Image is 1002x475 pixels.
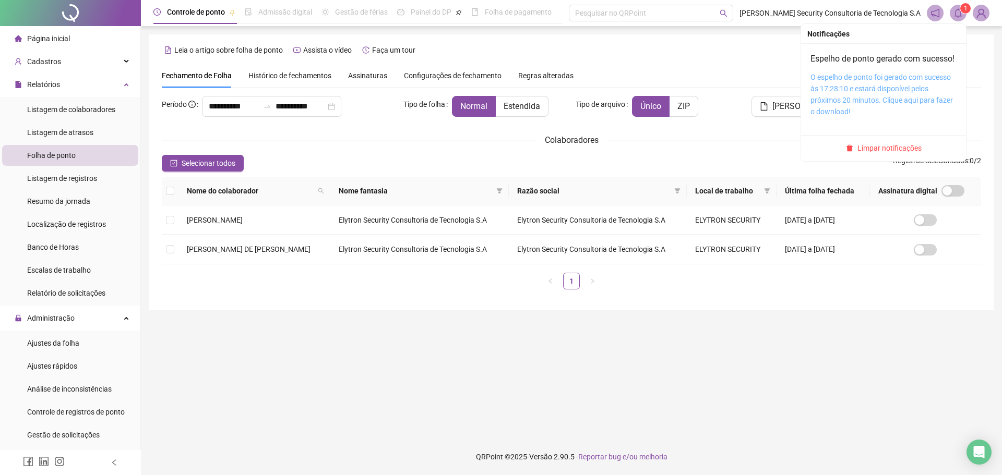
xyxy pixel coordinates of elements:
[258,8,312,16] span: Admissão digital
[772,100,835,113] span: [PERSON_NAME]
[372,46,415,54] span: Faça um tour
[397,8,404,16] span: dashboard
[584,273,601,289] button: right
[460,101,487,111] span: Normal
[339,185,492,197] span: Nome fantasia
[182,157,235,169] span: Selecionar todos
[27,431,100,439] span: Gestão de solicitações
[764,188,770,194] span: filter
[23,456,33,467] span: facebook
[403,99,445,110] span: Tipo de folha
[27,385,112,393] span: Análise de inconsistências
[330,205,509,235] td: Elytron Security Consultoria de Tecnologia S.A
[27,243,79,251] span: Banco de Horas
[485,8,552,16] span: Folha de pagamento
[777,235,869,264] td: [DATE] a [DATE]
[509,205,687,235] td: Elytron Security Consultoria de Tecnologia S.A
[584,273,601,289] li: Próxima página
[153,8,161,16] span: clock-circle
[27,362,77,370] span: Ajustes rápidos
[27,197,90,205] span: Resumo da jornada
[964,5,968,12] span: 1
[878,185,937,197] span: Assinatura digital
[542,273,559,289] button: left
[27,128,93,137] span: Listagem de atrasos
[39,456,49,467] span: linkedin
[248,71,331,80] span: Histórico de fechamentos
[27,151,76,160] span: Folha de ponto
[321,8,329,16] span: sun
[245,8,252,16] span: file-done
[973,5,989,21] img: 11467
[411,8,451,16] span: Painel do DP
[842,142,926,154] button: Limpar notificações
[496,188,503,194] span: filter
[545,135,599,145] span: Colaboradores
[720,9,727,17] span: search
[15,81,22,88] span: file
[777,205,869,235] td: [DATE] a [DATE]
[504,101,540,111] span: Estendida
[330,235,509,264] td: Elytron Security Consultoria de Tecnologia S.A
[27,34,70,43] span: Página inicial
[777,177,869,205] th: Última folha fechada
[170,160,177,167] span: check-square
[162,155,244,172] button: Selecionar todos
[518,72,574,79] span: Regras alteradas
[111,459,118,466] span: left
[810,54,955,64] a: Espelho de ponto gerado com sucesso!
[27,408,125,416] span: Controle de registros de ponto
[857,142,922,154] span: Limpar notificações
[27,314,75,322] span: Administração
[15,35,22,42] span: home
[589,278,595,284] span: right
[362,46,369,54] span: history
[187,185,314,197] span: Nome do colaborador
[293,46,301,54] span: youtube
[316,183,326,199] span: search
[15,314,22,322] span: lock
[162,100,187,108] span: Período
[187,245,311,253] span: [PERSON_NAME] DE [PERSON_NAME]
[564,273,579,289] a: 1
[348,72,387,79] span: Assinaturas
[141,439,1002,475] footer: QRPoint © 2025 - 2.90.5 -
[687,205,777,235] td: ELYTRON SECURITY
[27,174,97,182] span: Listagem de registros
[187,216,243,224] span: [PERSON_NAME]
[953,8,963,18] span: bell
[27,266,91,274] span: Escalas de trabalho
[174,46,283,54] span: Leia o artigo sobre folha de ponto
[846,144,853,152] span: delete
[456,9,462,16] span: pushpin
[162,71,232,80] span: Fechamento de Folha
[263,102,271,111] span: to
[893,155,981,172] span: : 0 / 2
[529,453,552,461] span: Versão
[494,183,505,199] span: filter
[263,102,271,111] span: swap-right
[576,99,625,110] span: Tipo de arquivo
[751,96,843,117] button: [PERSON_NAME]
[509,235,687,264] td: Elytron Security Consultoria de Tecnologia S.A
[931,8,940,18] span: notification
[517,185,671,197] span: Razão social
[303,46,352,54] span: Assista o vídeo
[54,456,65,467] span: instagram
[318,188,324,194] span: search
[760,102,768,111] span: file
[547,278,554,284] span: left
[27,289,105,297] span: Relatório de solicitações
[640,101,661,111] span: Único
[164,46,172,54] span: file-text
[695,185,760,197] span: Local de trabalho
[27,80,60,89] span: Relatórios
[578,453,667,461] span: Reportar bug e/ou melhoria
[542,273,559,289] li: Página anterior
[27,57,61,66] span: Cadastros
[471,8,479,16] span: book
[672,183,683,199] span: filter
[188,101,196,108] span: info-circle
[229,9,235,16] span: pushpin
[674,188,681,194] span: filter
